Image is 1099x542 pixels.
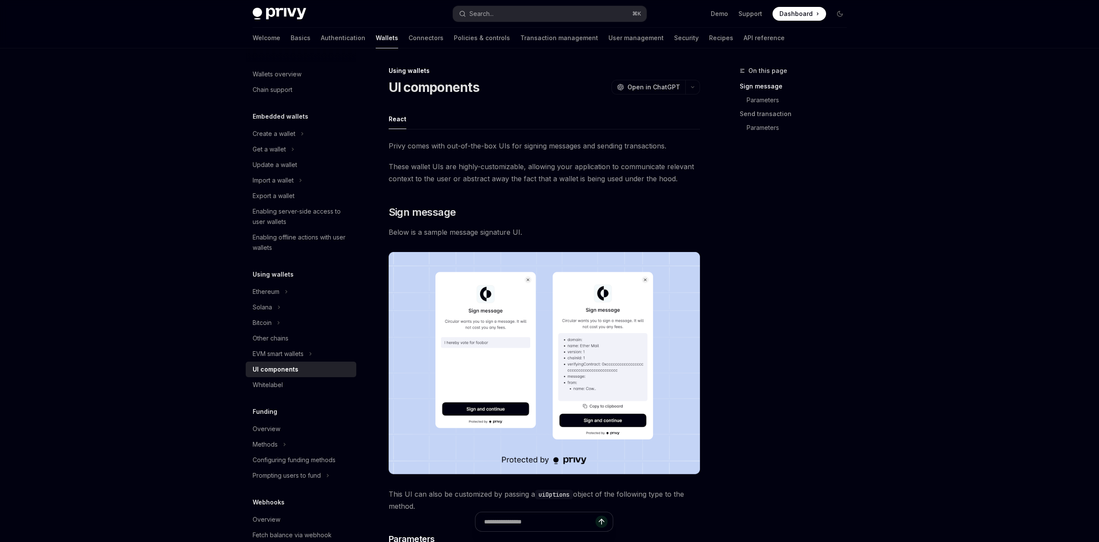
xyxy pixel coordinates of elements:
[773,7,826,21] a: Dashboard
[253,514,280,525] div: Overview
[389,109,406,129] button: React
[454,28,510,48] a: Policies & controls
[253,206,351,227] div: Enabling server-side access to user wallets
[469,9,494,19] div: Search...
[253,424,280,434] div: Overview
[246,82,356,98] a: Chain support
[608,28,664,48] a: User management
[674,28,699,48] a: Security
[389,161,700,185] span: These wallet UIs are highly-customizable, allowing your application to communicate relevant conte...
[779,9,813,18] span: Dashboard
[389,205,456,219] span: Sign message
[253,333,288,343] div: Other chains
[376,28,398,48] a: Wallets
[253,497,285,507] h5: Webhooks
[253,455,336,465] div: Configuring funding methods
[253,69,301,79] div: Wallets overview
[595,516,608,528] button: Send message
[291,28,310,48] a: Basics
[253,28,280,48] a: Welcome
[740,79,854,93] a: Sign message
[253,144,286,154] div: Get a wallet
[253,302,272,312] div: Solana
[246,230,356,255] a: Enabling offline actions with user wallets
[253,175,294,186] div: Import a wallet
[246,331,356,346] a: Other chains
[833,7,847,21] button: Toggle dark mode
[253,111,308,122] h5: Embedded wallets
[711,9,728,18] a: Demo
[253,287,279,297] div: Ethereum
[321,28,365,48] a: Authentication
[748,66,787,76] span: On this page
[246,377,356,393] a: Whitelabel
[744,28,785,48] a: API reference
[253,129,295,139] div: Create a wallet
[246,421,356,437] a: Overview
[409,28,443,48] a: Connectors
[389,66,700,75] div: Using wallets
[246,188,356,204] a: Export a wallet
[253,8,306,20] img: dark logo
[632,10,641,17] span: ⌘ K
[253,439,278,450] div: Methods
[253,364,298,375] div: UI components
[253,269,294,280] h5: Using wallets
[627,83,680,91] span: Open in ChatGPT
[253,85,292,95] div: Chain support
[253,318,272,328] div: Bitcoin
[709,28,733,48] a: Recipes
[747,93,854,107] a: Parameters
[389,140,700,152] span: Privy comes with out-of-the-box UIs for signing messages and sending transactions.
[246,512,356,527] a: Overview
[389,488,700,512] span: This UI can also be customized by passing a object of the following type to the method.
[535,490,573,499] code: uiOptions
[253,380,283,390] div: Whitelabel
[453,6,646,22] button: Search...⌘K
[611,80,685,95] button: Open in ChatGPT
[253,530,332,540] div: Fetch balance via webhook
[246,157,356,173] a: Update a wallet
[253,191,295,201] div: Export a wallet
[738,9,762,18] a: Support
[246,452,356,468] a: Configuring funding methods
[246,66,356,82] a: Wallets overview
[747,121,854,135] a: Parameters
[253,406,277,417] h5: Funding
[389,226,700,238] span: Below is a sample message signature UI.
[253,349,304,359] div: EVM smart wallets
[740,107,854,121] a: Send transaction
[520,28,598,48] a: Transaction management
[246,362,356,377] a: UI components
[253,232,351,253] div: Enabling offline actions with user wallets
[253,160,297,170] div: Update a wallet
[253,470,321,481] div: Prompting users to fund
[389,79,479,95] h1: UI components
[389,252,700,474] img: images/Sign.png
[246,204,356,230] a: Enabling server-side access to user wallets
